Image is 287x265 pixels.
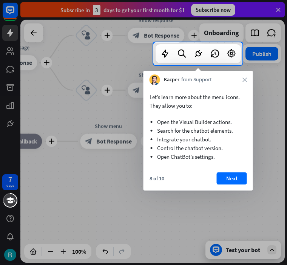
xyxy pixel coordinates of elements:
p: Let’s learn more about the menu icons. They allow you to: [150,93,247,110]
li: Open the Visual Builder actions. [157,118,239,126]
i: close [242,77,247,82]
div: 8 of 10 [150,175,164,182]
button: Next [217,172,247,184]
button: Open LiveChat chat widget [6,3,29,26]
li: Control the chatbot version. [157,144,239,152]
li: Search for the chatbot elements. [157,126,239,135]
li: Integrate your chatbot. [157,135,239,144]
span: Kacper [164,76,179,84]
span: from Support [181,76,212,84]
li: Open ChatBot’s settings. [157,152,239,161]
